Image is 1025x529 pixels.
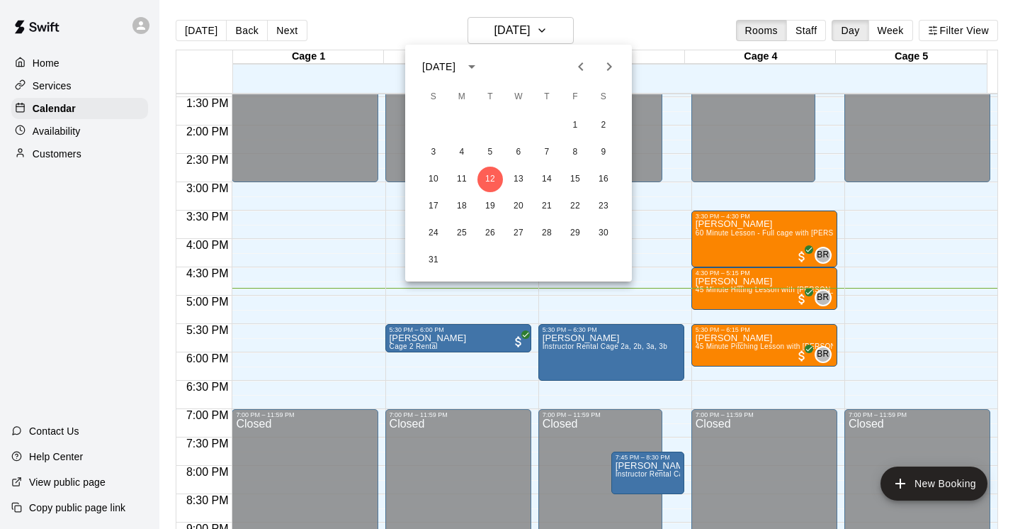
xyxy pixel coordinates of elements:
button: 30 [591,221,616,246]
span: Saturday [591,83,616,111]
button: 22 [562,194,588,219]
button: Previous month [567,52,595,81]
span: Wednesday [506,83,531,111]
button: 19 [477,194,503,219]
button: 8 [562,140,588,165]
div: [DATE] [422,60,455,74]
span: Thursday [534,83,560,111]
button: 20 [506,194,531,219]
button: 14 [534,167,560,192]
button: 9 [591,140,616,165]
button: 28 [534,221,560,246]
button: 18 [449,194,475,219]
button: 25 [449,221,475,246]
button: 13 [506,167,531,192]
span: Monday [449,83,475,111]
span: Friday [562,83,588,111]
span: Sunday [421,83,446,111]
button: 31 [421,247,446,273]
button: 15 [562,167,588,192]
button: 23 [591,194,616,219]
span: Tuesday [477,83,503,111]
button: 7 [534,140,560,165]
button: 5 [477,140,503,165]
button: 27 [506,221,531,246]
button: 1 [562,113,588,138]
button: 29 [562,221,588,246]
button: 24 [421,221,446,246]
button: 3 [421,140,446,165]
button: 2 [591,113,616,138]
button: 16 [591,167,616,192]
button: 10 [421,167,446,192]
button: 21 [534,194,560,219]
button: 6 [506,140,531,165]
button: 12 [477,167,503,192]
button: 26 [477,221,503,246]
button: 17 [421,194,446,219]
button: 11 [449,167,475,192]
button: Next month [595,52,623,81]
button: 4 [449,140,475,165]
button: calendar view is open, switch to year view [460,55,484,79]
